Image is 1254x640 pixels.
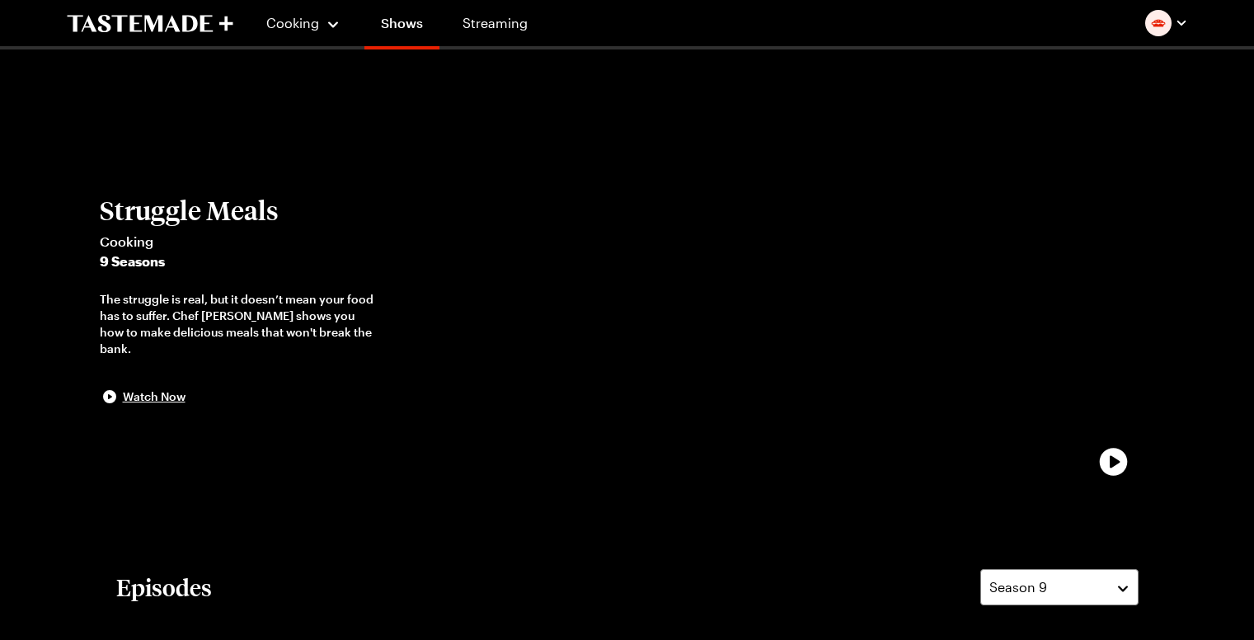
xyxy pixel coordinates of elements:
button: Struggle MealsCooking9 SeasonsThe struggle is real, but it doesn’t mean your food has to suffer. ... [100,195,378,407]
a: To Tastemade Home Page [67,14,233,33]
h2: Episodes [116,572,212,602]
img: Struggle Meals [395,99,1155,503]
div: The struggle is real, but it doesn’t mean your food has to suffer. Chef [PERSON_NAME] shows you h... [100,291,378,357]
button: Profile picture [1145,10,1188,36]
img: Profile picture [1145,10,1172,36]
button: Season 9 [980,569,1139,605]
span: 9 Seasons [100,252,378,271]
button: play trailer [395,99,1155,503]
span: Watch Now [123,388,186,405]
button: Cooking [266,3,341,43]
a: Shows [364,3,439,49]
span: Cooking [266,15,319,31]
span: Season 9 [989,577,1047,597]
span: Cooking [100,232,378,252]
h2: Struggle Meals [100,195,378,225]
